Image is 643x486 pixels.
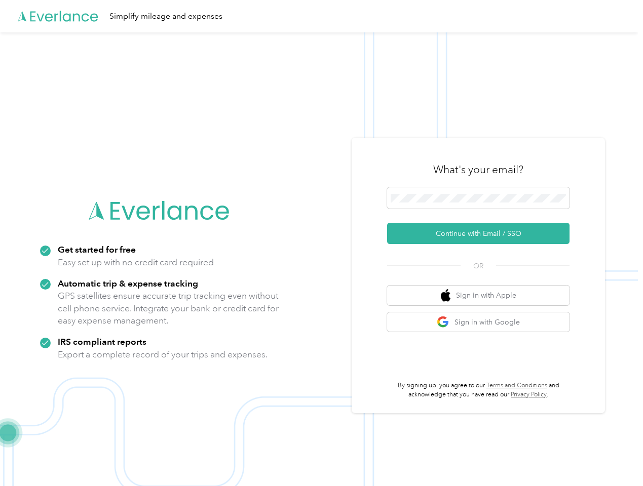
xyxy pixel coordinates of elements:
img: apple logo [441,289,451,302]
button: Continue with Email / SSO [387,223,570,244]
a: Terms and Conditions [486,382,547,389]
p: By signing up, you agree to our and acknowledge that you have read our . [387,381,570,399]
div: Simplify mileage and expenses [109,10,222,23]
p: GPS satellites ensure accurate trip tracking even without cell phone service. Integrate your bank... [58,290,279,327]
p: Export a complete record of your trips and expenses. [58,348,268,361]
p: Easy set up with no credit card required [58,256,214,269]
a: Privacy Policy [511,391,547,398]
span: OR [461,261,496,271]
strong: Get started for free [58,244,136,255]
strong: IRS compliant reports [58,336,146,347]
strong: Automatic trip & expense tracking [58,278,198,289]
button: apple logoSign in with Apple [387,286,570,305]
button: google logoSign in with Google [387,312,570,332]
h3: What's your email? [433,163,523,177]
img: google logo [437,316,449,329]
